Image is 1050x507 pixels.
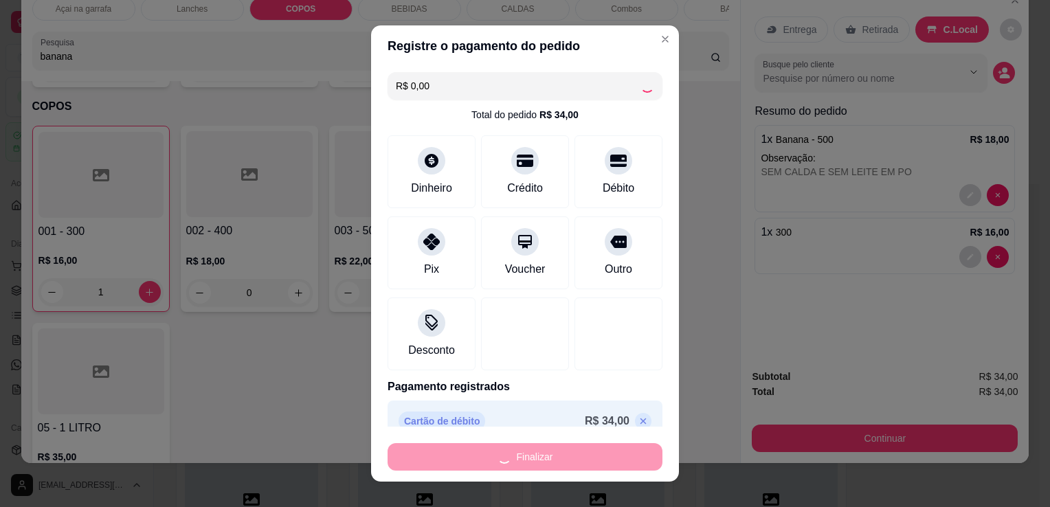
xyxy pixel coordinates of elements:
[396,72,640,100] input: Ex.: hambúrguer de cordeiro
[411,180,452,196] div: Dinheiro
[408,342,455,359] div: Desconto
[371,25,679,67] header: Registre o pagamento do pedido
[640,79,654,93] div: Loading
[471,108,579,122] div: Total do pedido
[507,180,543,196] div: Crédito
[585,413,629,429] p: R$ 34,00
[399,412,485,431] p: Cartão de débito
[603,180,634,196] div: Débito
[539,108,579,122] div: R$ 34,00
[654,28,676,50] button: Close
[605,261,632,278] div: Outro
[388,379,662,395] p: Pagamento registrados
[505,261,546,278] div: Voucher
[424,261,439,278] div: Pix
